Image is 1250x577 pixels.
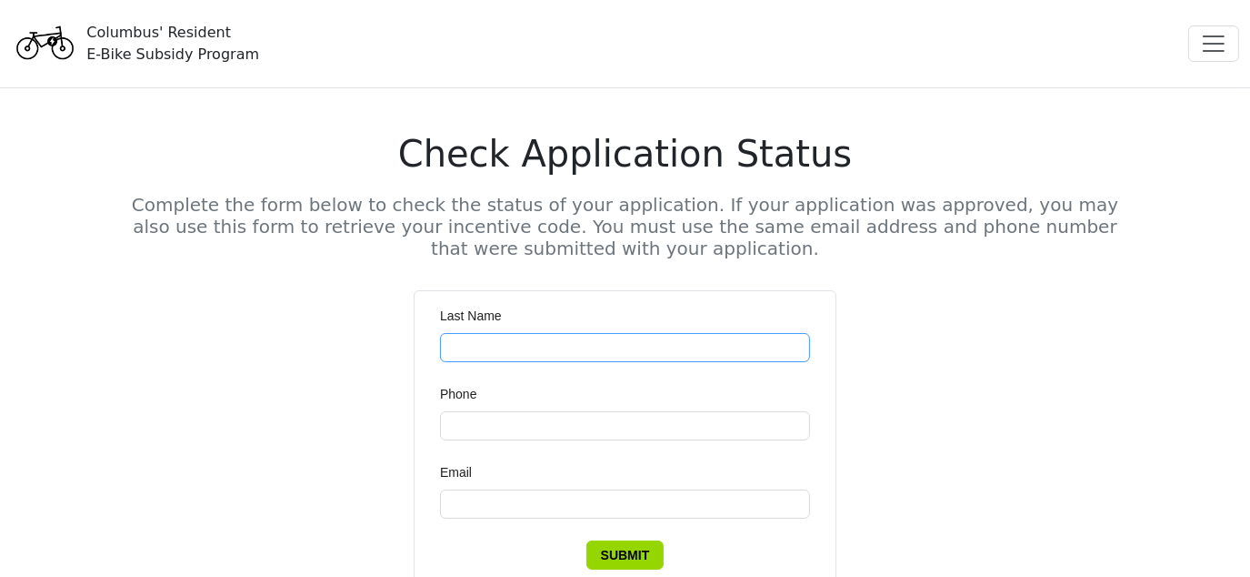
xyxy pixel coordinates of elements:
[586,541,665,570] button: Submit
[440,306,515,326] label: Last Name
[440,490,810,519] input: Email
[86,22,259,66] div: Columbus' Resident E-Bike Subsidy Program
[440,462,485,482] label: Email
[440,384,489,404] label: Phone
[440,333,810,362] input: Last Name
[11,12,79,76] img: Program logo
[11,32,259,54] a: Columbus' ResidentE-Bike Subsidy Program
[440,411,810,440] input: Phone
[1188,25,1239,62] button: Toggle navigation
[129,132,1122,176] h1: Check Application Status
[601,545,650,565] span: Submit
[129,194,1122,259] h5: Complete the form below to check the status of your application. If your application was approved...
